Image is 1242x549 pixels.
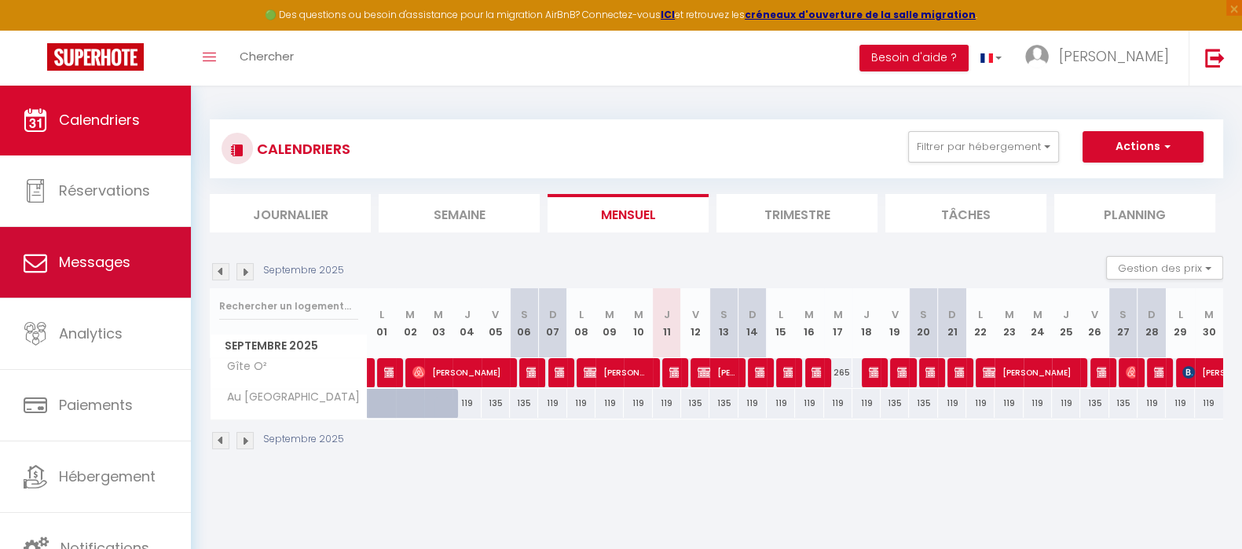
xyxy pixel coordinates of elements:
[1109,389,1138,418] div: 135
[1063,307,1069,322] abbr: J
[567,389,595,418] div: 119
[852,288,881,358] th: 18
[938,288,966,358] th: 21
[948,307,956,322] abbr: D
[897,357,907,387] span: [PERSON_NAME]
[795,389,823,418] div: 119
[720,307,727,322] abbr: S
[783,357,793,387] span: [PERSON_NAME]
[1138,389,1166,418] div: 119
[47,43,144,71] img: Super Booking
[379,194,540,232] li: Semaine
[824,358,852,387] div: 265
[579,307,584,322] abbr: L
[1195,389,1223,418] div: 119
[885,194,1046,232] li: Tâches
[1166,389,1194,418] div: 119
[824,288,852,358] th: 17
[1195,288,1223,358] th: 30
[995,389,1023,418] div: 119
[681,389,709,418] div: 135
[881,288,909,358] th: 19
[863,307,870,322] abbr: J
[966,389,995,418] div: 119
[1154,357,1163,387] span: [PERSON_NAME]
[263,263,344,278] p: Septembre 2025
[869,357,878,387] span: [PERSON_NAME]
[909,288,937,358] th: 20
[595,288,624,358] th: 09
[755,357,764,387] span: [PERSON_NAME]
[925,357,935,387] span: [PERSON_NAME]
[1083,131,1204,163] button: Actions
[1175,478,1230,537] iframe: Chat
[920,307,927,322] abbr: S
[213,358,272,375] span: Gîte O²
[966,288,995,358] th: 22
[681,288,709,358] th: 12
[384,357,394,387] span: [PERSON_NAME]
[59,181,150,200] span: Réservations
[1080,288,1108,358] th: 26
[59,395,133,415] span: Paiements
[779,307,783,322] abbr: L
[653,288,681,358] th: 11
[661,8,675,21] a: ICI
[452,389,481,418] div: 119
[605,307,614,322] abbr: M
[1109,288,1138,358] th: 27
[213,389,364,406] span: Au [GEOGRAPHIC_DATA]
[492,307,499,322] abbr: V
[795,288,823,358] th: 16
[59,467,156,486] span: Hébergement
[1005,307,1014,322] abbr: M
[368,288,396,358] th: 01
[595,389,624,418] div: 119
[716,194,877,232] li: Trimestre
[892,307,899,322] abbr: V
[1024,389,1052,418] div: 119
[745,8,976,21] a: créneaux d'ouverture de la salle migration
[368,358,376,388] a: [PERSON_NAME]
[1097,357,1106,387] span: [PERSON_NAME]
[1178,307,1182,322] abbr: L
[1204,307,1214,322] abbr: M
[379,307,384,322] abbr: L
[548,194,709,232] li: Mensuel
[1013,31,1189,86] a: ... [PERSON_NAME]
[1024,288,1052,358] th: 24
[526,357,536,387] span: [PERSON_NAME]
[908,131,1059,163] button: Filtrer par hébergement
[624,288,652,358] th: 10
[983,357,1077,387] span: [PERSON_NAME]
[978,307,983,322] abbr: L
[1106,256,1223,280] button: Gestion des prix
[698,357,735,387] span: [PERSON_NAME]
[954,357,964,387] span: [PERSON_NAME]
[624,389,652,418] div: 119
[424,288,452,358] th: 03
[1033,307,1042,322] abbr: M
[1054,194,1215,232] li: Planning
[59,324,123,343] span: Analytics
[852,389,881,418] div: 119
[253,131,350,167] h3: CALENDRIERS
[538,288,566,358] th: 07
[709,288,738,358] th: 13
[211,335,367,357] span: Septembre 2025
[538,389,566,418] div: 119
[396,288,424,358] th: 02
[521,307,528,322] abbr: S
[1052,288,1080,358] th: 25
[1166,288,1194,358] th: 29
[567,288,595,358] th: 08
[510,389,538,418] div: 135
[709,389,738,418] div: 135
[1052,389,1080,418] div: 119
[434,307,443,322] abbr: M
[59,110,140,130] span: Calendriers
[263,432,344,447] p: Septembre 2025
[1205,48,1225,68] img: logout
